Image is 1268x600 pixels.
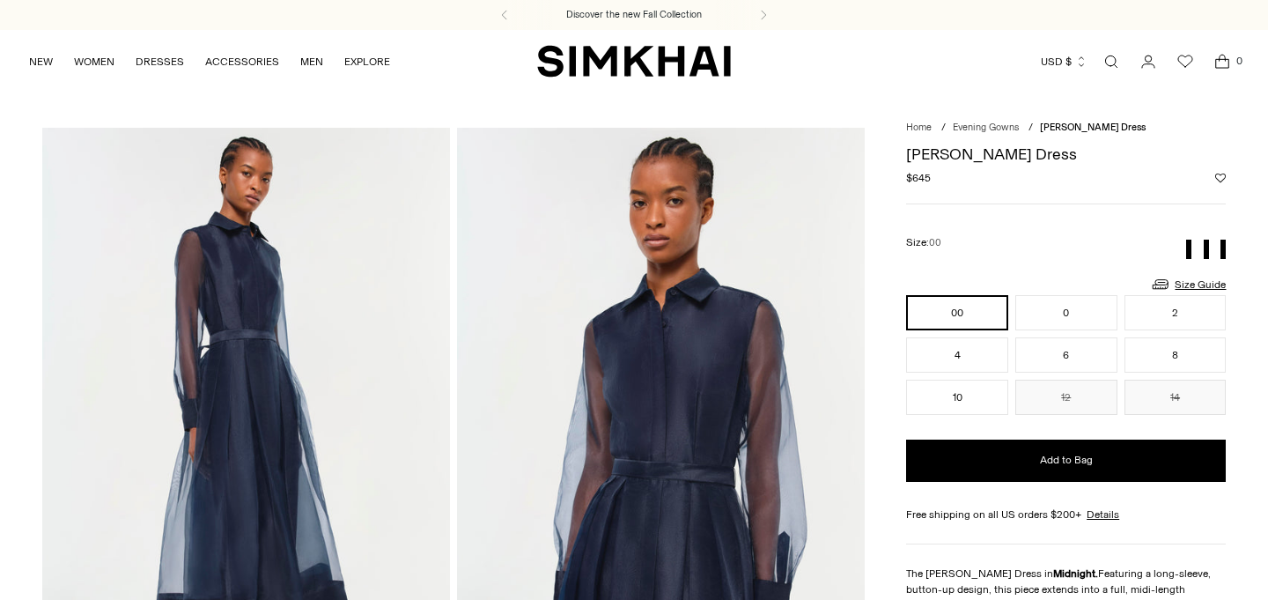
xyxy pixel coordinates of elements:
span: $645 [906,170,931,186]
div: Free shipping on all US orders $200+ [906,507,1226,522]
button: 6 [1015,337,1117,373]
a: EXPLORE [344,42,390,81]
button: Add to Wishlist [1215,173,1226,183]
button: Add to Bag [906,440,1226,482]
div: / [941,121,946,136]
button: 00 [906,295,1008,330]
a: Open cart modal [1205,44,1240,79]
h1: [PERSON_NAME] Dress [906,146,1226,162]
span: Add to Bag [1040,453,1093,468]
label: Size: [906,234,941,251]
a: Discover the new Fall Collection [566,8,702,22]
button: 8 [1124,337,1227,373]
a: Go to the account page [1131,44,1166,79]
a: WOMEN [74,42,114,81]
span: [PERSON_NAME] Dress [1040,122,1146,133]
button: 4 [906,337,1008,373]
span: 0 [1231,53,1247,69]
strong: Midnight. [1053,567,1098,580]
a: Home [906,122,932,133]
a: MEN [300,42,323,81]
nav: breadcrumbs [906,121,1226,136]
button: 14 [1124,380,1227,415]
button: 0 [1015,295,1117,330]
button: USD $ [1041,42,1087,81]
button: 12 [1015,380,1117,415]
a: DRESSES [136,42,184,81]
span: 00 [929,237,941,248]
a: SIMKHAI [537,44,731,78]
a: NEW [29,42,53,81]
button: 2 [1124,295,1227,330]
button: 10 [906,380,1008,415]
a: Evening Gowns [953,122,1019,133]
a: Wishlist [1168,44,1203,79]
div: / [1028,121,1033,136]
a: Details [1087,507,1119,522]
a: Size Guide [1150,273,1226,295]
a: Open search modal [1094,44,1129,79]
a: ACCESSORIES [205,42,279,81]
